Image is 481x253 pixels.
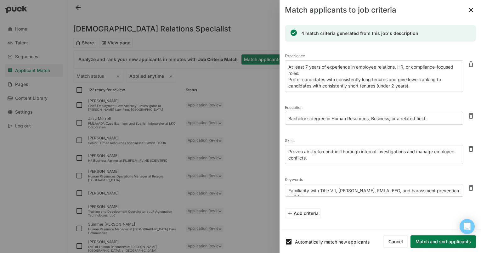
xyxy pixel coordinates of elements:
[285,175,463,184] div: Keywords
[383,235,408,248] button: Cancel
[285,6,396,14] div: Match applicants to job criteria
[285,112,463,125] textarea: Bachelor’s degree in Human Resources, Business, or a related field.
[410,235,476,248] button: Match and sort applicants
[285,228,476,237] div: Location
[460,219,475,234] div: Open Intercom Messenger
[285,52,463,60] div: Experience
[285,184,463,197] textarea: Familiarity with Title VII, [PERSON_NAME], FMLA, EEO, and harassment prevention policies.
[285,60,463,92] textarea: At least 7 years of experience in employee relations, HR, or compliance-focused roles. Prefer can...
[285,136,463,145] div: Skills
[295,239,383,245] div: Automatically match new applicants
[285,103,463,112] div: Education
[301,30,418,37] div: 4 match criteria generated from this job's description
[285,145,463,164] textarea: Proven ability to conduct thorough internal investigations and manage employee conflicts.
[285,208,321,218] button: Add criteria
